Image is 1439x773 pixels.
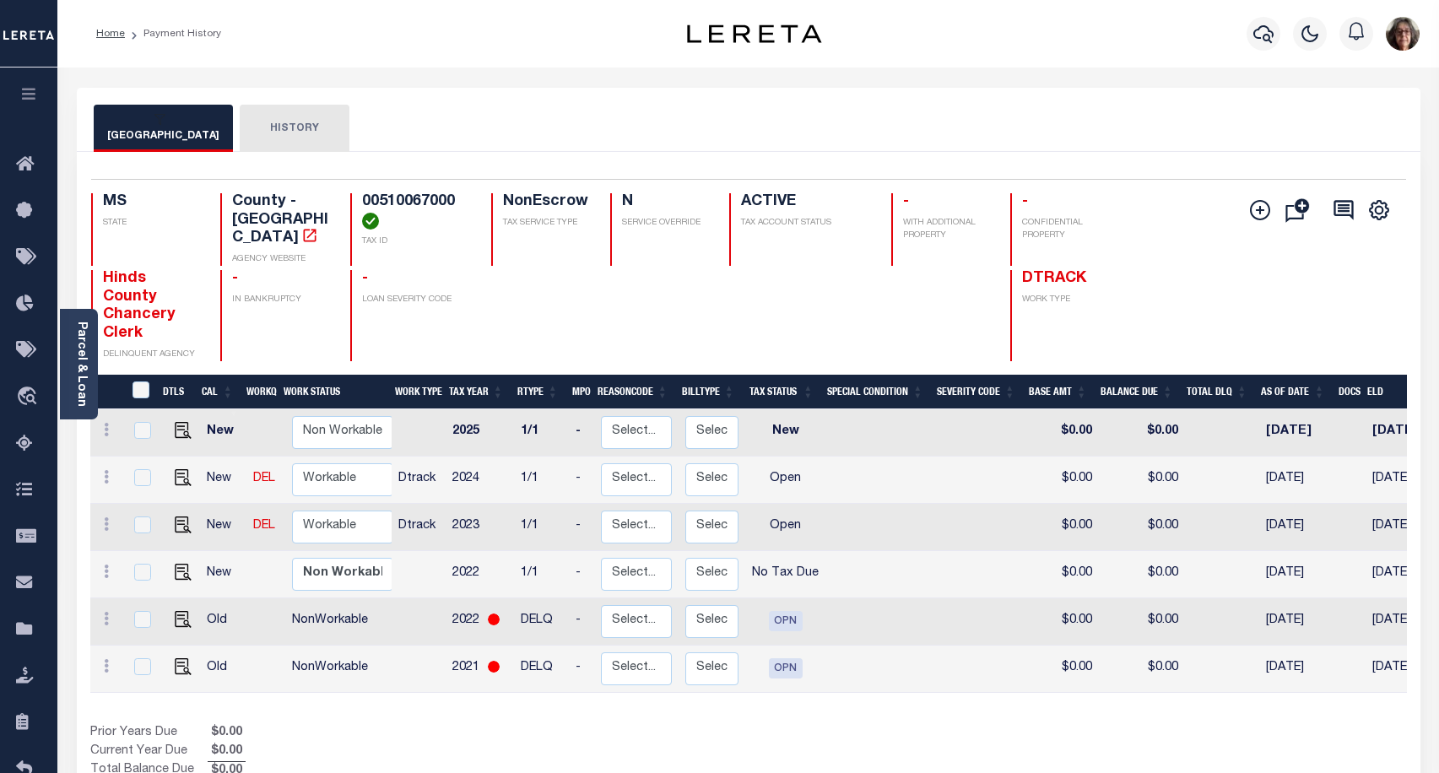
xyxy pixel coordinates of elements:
td: [DATE] [1259,504,1336,551]
td: New [200,409,246,457]
td: 1/1 [514,504,569,551]
td: DELQ [514,646,569,693]
th: Total DLQ: activate to sort column ascending [1180,375,1254,409]
td: - [569,551,594,598]
th: Balance Due: activate to sort column ascending [1094,375,1180,409]
td: $0.00 [1027,504,1099,551]
td: Prior Years Due [90,724,208,743]
td: $0.00 [1027,598,1099,646]
td: New [200,457,246,504]
td: [DATE] [1259,598,1336,646]
td: 2021 [446,646,514,693]
td: [DATE] [1259,409,1336,457]
th: Tax Status: activate to sort column ascending [742,375,821,409]
td: Dtrack [392,504,446,551]
span: - [1022,194,1028,209]
p: LOAN SEVERITY CODE [362,294,471,306]
h4: ACTIVE [741,193,872,212]
td: 2024 [446,457,514,504]
h4: County - [GEOGRAPHIC_DATA] [232,193,330,248]
a: Parcel & Loan [75,322,87,407]
td: NonWorkable [285,646,405,693]
td: Dtrack [392,457,446,504]
td: $0.00 [1099,457,1185,504]
td: 1/1 [514,551,569,598]
td: [DATE] [1366,409,1436,457]
p: WORK TYPE [1022,294,1120,306]
td: - [569,457,594,504]
td: [DATE] [1366,504,1436,551]
a: DEL [253,520,275,532]
td: [DATE] [1366,457,1436,504]
td: $0.00 [1027,646,1099,693]
td: Old [200,598,246,646]
i: travel_explore [16,386,43,408]
span: - [362,271,368,286]
th: Special Condition: activate to sort column ascending [820,375,930,409]
td: Open [745,457,825,504]
td: [DATE] [1366,598,1436,646]
button: HISTORY [240,105,349,152]
p: IN BANKRUPTCY [232,294,330,306]
span: $0.00 [208,724,246,743]
td: 2022 [446,551,514,598]
th: Severity Code: activate to sort column ascending [930,375,1022,409]
img: RedCircle.png [488,661,500,673]
td: 2023 [446,504,514,551]
p: STATE [103,217,201,230]
th: ReasonCode: activate to sort column ascending [591,375,675,409]
h4: NonEscrow [503,193,590,212]
a: Home [96,29,125,39]
td: [DATE] [1259,457,1336,504]
span: - [232,271,238,286]
span: Hinds County Chancery Clerk [103,271,176,341]
td: $0.00 [1027,409,1099,457]
td: 1/1 [514,409,569,457]
p: TAX ACCOUNT STATUS [741,217,872,230]
th: BillType: activate to sort column ascending [675,375,742,409]
th: WorkQ [240,375,277,409]
td: NonWorkable [285,598,405,646]
th: As of Date: activate to sort column ascending [1254,375,1332,409]
td: $0.00 [1099,598,1185,646]
td: No Tax Due [745,551,825,598]
li: Payment History [125,26,221,41]
td: - [569,504,594,551]
td: [DATE] [1366,646,1436,693]
button: [GEOGRAPHIC_DATA] [94,105,233,152]
p: CONFIDENTIAL PROPERTY [1022,217,1120,242]
span: $0.00 [208,743,246,761]
th: &nbsp;&nbsp;&nbsp;&nbsp;&nbsp;&nbsp;&nbsp;&nbsp;&nbsp;&nbsp; [90,375,122,409]
th: Tax Year: activate to sort column ascending [442,375,511,409]
p: DELINQUENT AGENCY [103,349,201,361]
td: DELQ [514,598,569,646]
td: New [200,504,246,551]
td: - [569,646,594,693]
th: ELD: activate to sort column ascending [1361,375,1436,409]
td: $0.00 [1027,457,1099,504]
td: $0.00 [1099,551,1185,598]
p: TAX SERVICE TYPE [503,217,590,230]
th: Docs [1332,375,1361,409]
td: Current Year Due [90,743,208,761]
th: RType: activate to sort column ascending [511,375,565,409]
td: New [745,409,825,457]
p: SERVICE OVERRIDE [622,217,709,230]
p: AGENCY WEBSITE [232,253,330,266]
th: Base Amt: activate to sort column ascending [1022,375,1094,409]
p: TAX ID [362,235,471,248]
th: MPO [565,375,591,409]
span: OPN [769,658,803,678]
th: Work Status [277,375,392,409]
img: RedCircle.png [488,614,500,625]
td: [DATE] [1259,551,1336,598]
h4: N [622,193,709,212]
td: New [200,551,246,598]
td: Open [745,504,825,551]
td: Old [200,646,246,693]
th: CAL: activate to sort column ascending [195,375,240,409]
th: Work Type [388,375,442,409]
h4: MS [103,193,201,212]
td: [DATE] [1259,646,1336,693]
th: &nbsp; [122,375,157,409]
